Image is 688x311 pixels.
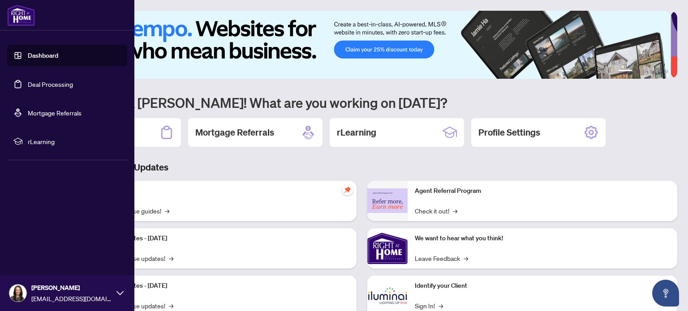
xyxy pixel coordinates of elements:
h2: Profile Settings [478,126,540,139]
button: 3 [643,70,647,73]
button: 2 [636,70,640,73]
button: 4 [650,70,654,73]
a: Deal Processing [28,80,73,88]
p: Agent Referral Program [415,186,670,196]
p: Platform Updates - [DATE] [94,234,349,243]
span: [PERSON_NAME] [31,283,112,293]
img: logo [7,4,35,26]
a: Dashboard [28,51,58,60]
h3: Brokerage & Industry Updates [47,161,677,174]
button: 5 [658,70,661,73]
span: [EMAIL_ADDRESS][DOMAIN_NAME] [31,294,112,303]
span: → [464,253,468,263]
a: Mortgage Referrals [28,109,82,117]
span: pushpin [342,184,353,195]
a: Check it out!→ [415,206,457,216]
p: We want to hear what you think! [415,234,670,243]
span: → [165,206,169,216]
p: Identify your Client [415,281,670,291]
span: → [169,301,173,311]
a: Leave Feedback→ [415,253,468,263]
button: 1 [618,70,632,73]
button: Open asap [652,280,679,307]
img: We want to hear what you think! [367,228,408,268]
img: Agent Referral Program [367,188,408,213]
span: → [169,253,173,263]
h2: Mortgage Referrals [195,126,274,139]
img: Slide 0 [47,11,671,79]
button: 6 [665,70,668,73]
p: Self-Help [94,186,349,196]
h2: rLearning [337,126,376,139]
span: → [439,301,443,311]
span: → [453,206,457,216]
p: Platform Updates - [DATE] [94,281,349,291]
span: rLearning [28,136,121,146]
h1: Welcome back [PERSON_NAME]! What are you working on [DATE]? [47,94,677,111]
a: Sign In!→ [415,301,443,311]
img: Profile Icon [9,285,26,302]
